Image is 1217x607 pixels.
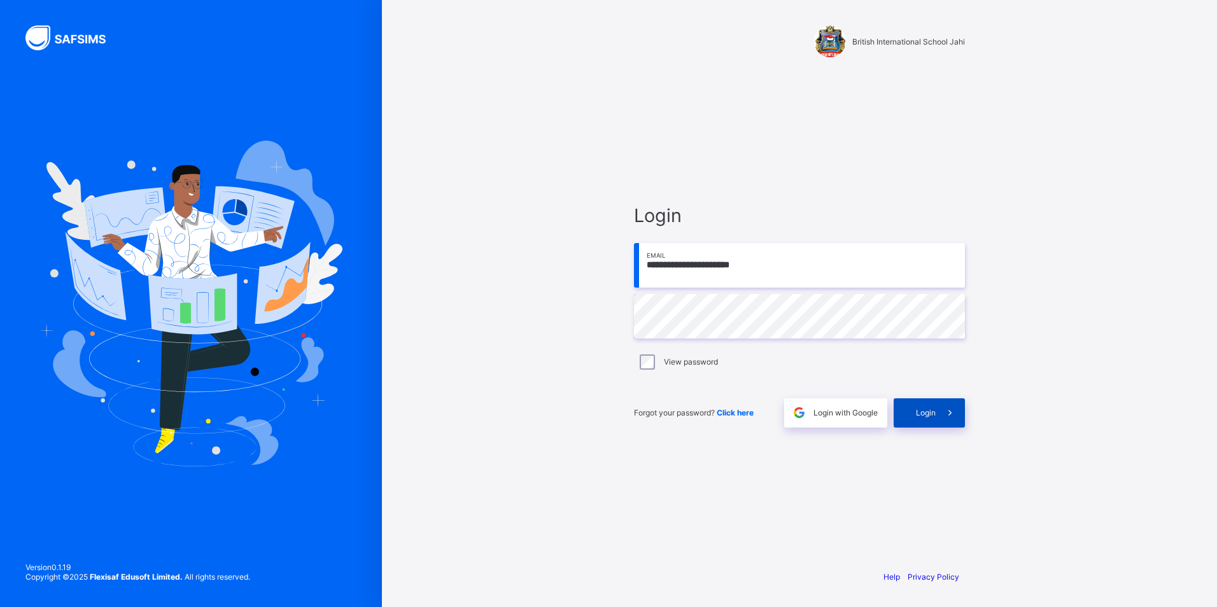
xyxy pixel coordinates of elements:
span: Copyright © 2025 All rights reserved. [25,572,250,582]
label: View password [664,357,718,366]
span: Version 0.1.19 [25,562,250,572]
span: Forgot your password? [634,408,754,417]
a: Click here [717,408,754,417]
span: British International School Jahi [852,37,965,46]
img: SAFSIMS Logo [25,25,121,50]
span: Login [634,204,965,227]
img: Hero Image [39,141,342,466]
strong: Flexisaf Edusoft Limited. [90,572,183,582]
span: Login [916,408,936,417]
a: Help [883,572,900,582]
a: Privacy Policy [908,572,959,582]
img: google.396cfc9801f0270233282035f929180a.svg [792,405,806,420]
span: Login with Google [813,408,878,417]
